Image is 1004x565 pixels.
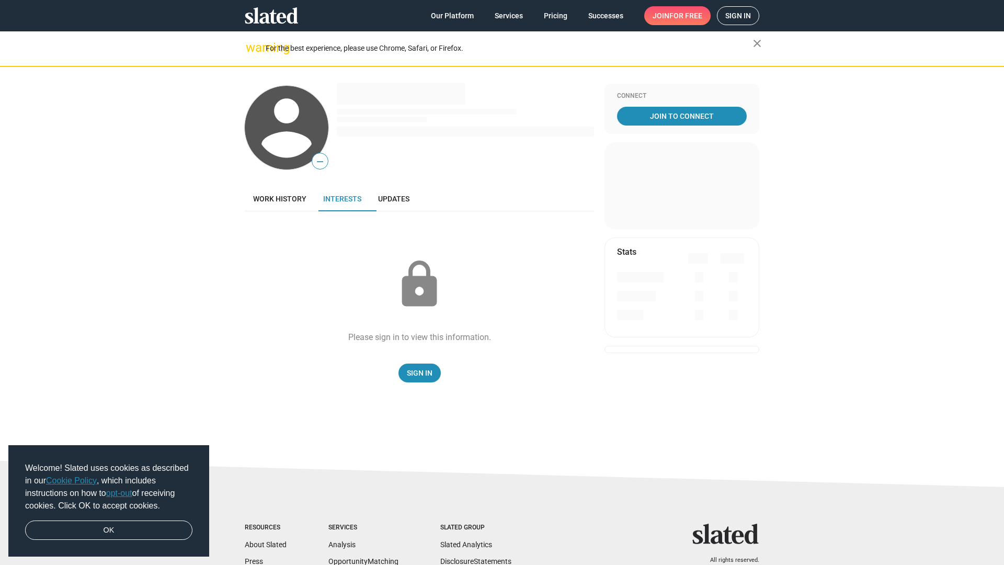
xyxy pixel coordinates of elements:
a: Sign In [398,364,441,382]
a: Successes [580,6,632,25]
div: Resources [245,524,287,532]
mat-icon: lock [393,258,446,311]
a: dismiss cookie message [25,521,192,540]
a: Work history [245,186,315,211]
a: Sign in [717,6,759,25]
a: Pricing [535,6,576,25]
span: for free [669,6,702,25]
span: Sign in [725,7,751,25]
a: Joinfor free [644,6,711,25]
span: Updates [378,195,409,203]
a: About Slated [245,540,287,549]
span: Pricing [544,6,567,25]
a: Join To Connect [617,107,747,126]
span: — [312,155,328,168]
mat-icon: close [751,37,763,50]
div: Please sign in to view this information. [348,332,491,343]
a: Slated Analytics [440,540,492,549]
a: Cookie Policy [46,476,97,485]
span: Interests [323,195,361,203]
span: Join To Connect [619,107,745,126]
span: Join [653,6,702,25]
a: Analysis [328,540,356,549]
div: Connect [617,92,747,100]
span: Successes [588,6,623,25]
span: Sign In [407,364,432,382]
a: Services [486,6,531,25]
a: opt-out [106,489,132,498]
span: Welcome! Slated uses cookies as described in our , which includes instructions on how to of recei... [25,462,192,512]
div: cookieconsent [8,445,209,557]
span: Services [495,6,523,25]
a: Updates [370,186,418,211]
mat-icon: warning [246,41,258,54]
a: Interests [315,186,370,211]
div: For the best experience, please use Chrome, Safari, or Firefox. [266,41,753,55]
span: Work history [253,195,306,203]
span: Our Platform [431,6,474,25]
div: Services [328,524,398,532]
mat-card-title: Stats [617,246,636,257]
a: Our Platform [423,6,482,25]
div: Slated Group [440,524,511,532]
